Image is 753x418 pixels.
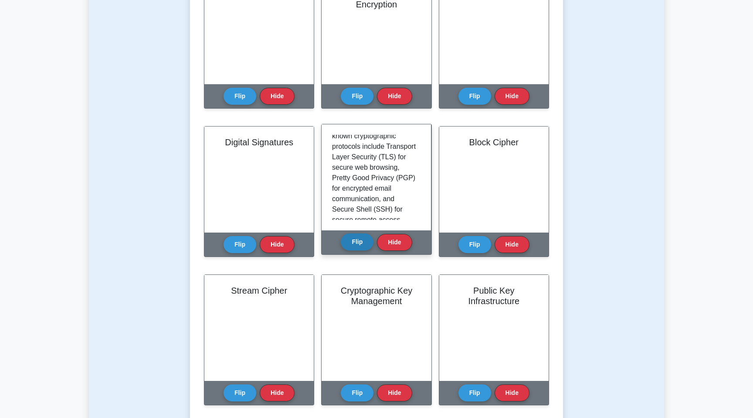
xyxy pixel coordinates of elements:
[215,285,303,296] h2: Stream Cipher
[341,233,373,250] button: Flip
[450,285,538,306] h2: Public Key Infrastructure
[332,285,421,306] h2: Cryptographic Key Management
[224,88,256,105] button: Flip
[495,384,529,401] button: Hide
[224,384,256,401] button: Flip
[458,384,491,401] button: Flip
[224,236,256,253] button: Flip
[341,88,373,105] button: Flip
[495,236,529,253] button: Hide
[260,384,295,401] button: Hide
[260,236,295,253] button: Hide
[458,236,491,253] button: Flip
[215,137,303,147] h2: Digital Signatures
[341,384,373,401] button: Flip
[377,234,412,251] button: Hide
[377,88,412,105] button: Hide
[495,88,529,105] button: Hide
[458,88,491,105] button: Flip
[260,88,295,105] button: Hide
[377,384,412,401] button: Hide
[450,137,538,147] h2: Block Cipher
